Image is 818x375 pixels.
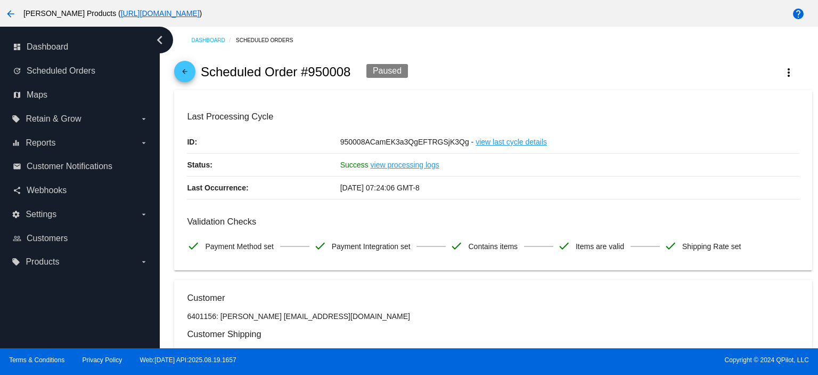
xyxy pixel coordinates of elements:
[178,68,191,81] mat-icon: arrow_back
[366,64,408,78] div: Paused
[205,235,273,258] span: Payment Method set
[782,66,795,79] mat-icon: more_vert
[332,235,411,258] span: Payment Integration set
[4,7,17,20] mat-icon: arrow_back
[83,356,122,364] a: Privacy Policy
[418,356,809,364] span: Copyright © 2024 QPilot, LLC
[140,356,236,364] a: Web:[DATE] API:2025.08.19.1657
[340,138,474,146] span: 950008ACamEK3a3QgEFTRGSjK3Qg -
[187,217,799,227] h3: Validation Checks
[187,293,799,303] h3: Customer
[12,258,20,266] i: local_offer
[140,115,148,123] i: arrow_drop_down
[187,131,340,153] p: ID:
[371,154,439,176] a: view processing logs
[13,158,148,175] a: email Customer Notifications
[13,86,148,103] a: map Maps
[27,66,95,76] span: Scheduled Orders
[27,186,67,195] span: Webhooks
[558,240,570,252] mat-icon: check
[792,7,805,20] mat-icon: help
[191,32,236,49] a: Dashboard
[27,42,68,52] span: Dashboard
[13,38,148,55] a: dashboard Dashboard
[187,111,799,122] h3: Last Processing Cycle
[9,356,64,364] a: Terms & Conditions
[27,162,112,171] span: Customer Notifications
[13,67,21,75] i: update
[26,210,56,219] span: Settings
[140,210,148,219] i: arrow_drop_down
[140,258,148,266] i: arrow_drop_down
[476,131,547,153] a: view last cycle details
[12,210,20,219] i: settings
[13,91,21,99] i: map
[314,240,326,252] mat-icon: check
[121,9,200,18] a: [URL][DOMAIN_NAME]
[340,183,420,192] span: [DATE] 07:24:06 GMT-8
[140,139,148,147] i: arrow_drop_down
[468,235,518,258] span: Contains items
[12,139,20,147] i: equalizer
[13,230,148,247] a: people_outline Customers
[13,62,148,79] a: update Scheduled Orders
[236,32,302,49] a: Scheduled Orders
[187,240,200,252] mat-icon: check
[27,234,68,243] span: Customers
[187,177,340,199] p: Last Occurrence:
[450,240,463,252] mat-icon: check
[12,115,20,123] i: local_offer
[187,312,799,321] p: 6401156: [PERSON_NAME] [EMAIL_ADDRESS][DOMAIN_NAME]
[340,161,369,169] span: Success
[187,329,799,339] h3: Customer Shipping
[26,114,81,124] span: Retain & Grow
[13,182,148,199] a: share Webhooks
[23,9,202,18] span: [PERSON_NAME] Products ( )
[576,235,624,258] span: Items are valid
[201,65,351,79] h2: Scheduled Order #950008
[13,234,21,243] i: people_outline
[26,138,55,148] span: Reports
[682,235,741,258] span: Shipping Rate set
[13,162,21,171] i: email
[13,186,21,195] i: share
[26,257,59,267] span: Products
[151,31,168,49] i: chevron_left
[664,240,677,252] mat-icon: check
[27,90,47,100] span: Maps
[13,43,21,51] i: dashboard
[187,154,340,176] p: Status:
